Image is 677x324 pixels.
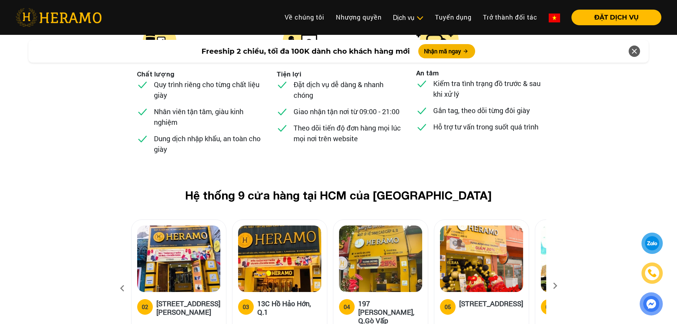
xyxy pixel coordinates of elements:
[459,299,523,313] h5: [STREET_ADDRESS]
[571,10,661,25] button: ĐẶT DỊCH VỤ
[276,122,288,134] img: checked.svg
[416,121,428,133] img: checked.svg
[418,44,475,58] button: Nhận mã ngay
[154,106,261,127] p: Nhân viên tận tâm, giàu kinh nghiệm
[238,225,321,292] img: heramo-13c-ho-hao-hon-quan-1
[137,79,148,90] img: checked.svg
[416,78,428,89] img: checked.svg
[154,79,261,100] p: Quy trình riêng cho từng chất liệu giày
[294,79,401,100] p: Đặt dịch vụ dễ dàng & nhanh chóng
[546,303,552,311] div: 06
[143,188,535,202] h2: Hệ thống 9 cửa hàng tại HCM của [GEOGRAPHIC_DATA]
[445,303,451,311] div: 05
[294,106,399,117] p: Giao nhận tận nơi từ 09:00 - 21:00
[154,133,261,154] p: Dung dịch nhập khẩu, an toàn cho giày
[16,8,102,27] img: heramo-logo.png
[276,69,301,79] li: Tiện lợi
[339,225,422,292] img: heramo-197-nguyen-van-luong
[566,14,661,21] a: ĐẶT DỊCH VỤ
[137,106,148,117] img: checked.svg
[393,13,424,22] div: Dịch vụ
[433,105,530,116] p: Gắn tag, theo dõi từng đôi giày
[330,10,387,25] a: Nhượng quyền
[433,121,538,132] p: Hỗ trợ tư vấn trong suốt quá trình
[648,269,656,277] img: phone-icon
[142,303,148,311] div: 02
[433,78,541,99] p: Kiểm tra tình trạng đồ trước & sau khi xử lý
[429,10,477,25] a: Tuyển dụng
[477,10,543,25] a: Trở thành đối tác
[641,262,662,283] a: phone-icon
[440,225,523,292] img: heramo-179b-duong-3-thang-2-phuong-11-quan-10
[416,105,428,116] img: checked.svg
[243,303,249,311] div: 03
[137,133,148,144] img: checked.svg
[344,303,350,311] div: 04
[541,225,624,292] img: heramo-314-le-van-viet-phuong-tang-nhon-phu-b-quan-9
[202,46,410,57] span: Freeship 2 chiều, tối đa 100K dành cho khách hàng mới
[416,68,439,78] li: An tâm
[276,106,288,117] img: checked.svg
[549,14,560,22] img: vn-flag.png
[257,299,321,316] h5: 13C Hồ Hảo Hớn, Q.1
[156,299,220,316] h5: [STREET_ADDRESS][PERSON_NAME]
[137,69,174,79] li: Chất lượng
[294,122,401,144] p: Theo dõi tiến độ đơn hàng mọi lúc mọi nơi trên website
[137,225,220,292] img: heramo-18a-71-nguyen-thi-minh-khai-quan-1
[276,79,288,90] img: checked.svg
[279,10,330,25] a: Về chúng tôi
[416,15,424,22] img: subToggleIcon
